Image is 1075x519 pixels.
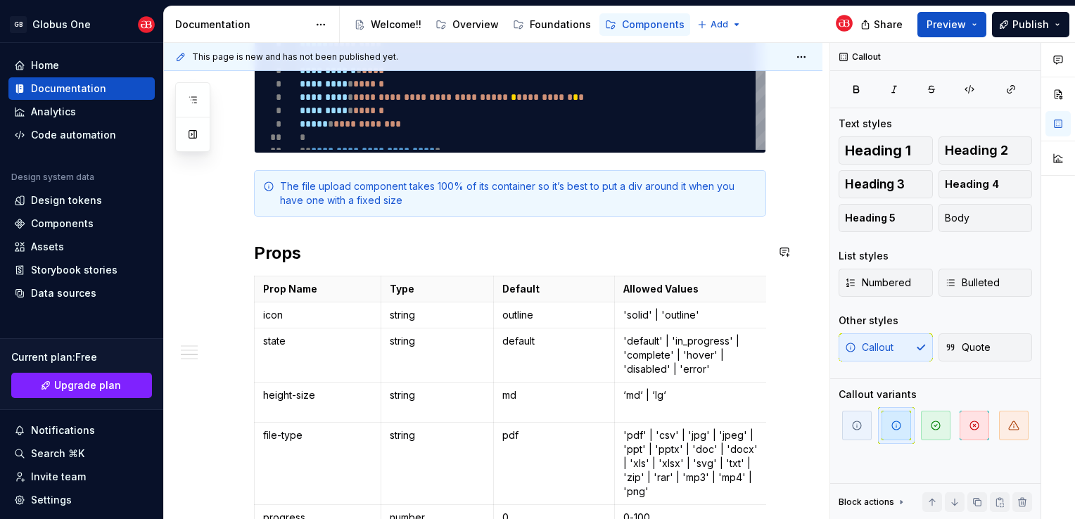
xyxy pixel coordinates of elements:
[263,388,372,402] p: height-size
[8,77,155,100] a: Documentation
[502,282,606,296] p: Default
[8,419,155,442] button: Notifications
[263,334,372,348] p: state
[839,314,898,328] div: Other styles
[927,18,966,32] span: Preview
[8,466,155,488] a: Invite team
[3,9,160,39] button: GBGlobus OneGlobus Bank UX Team
[599,13,690,36] a: Components
[8,259,155,281] a: Storybook stories
[348,13,427,36] a: Welcome!!
[11,172,94,183] div: Design system data
[8,189,155,212] a: Design tokens
[8,212,155,235] a: Components
[390,282,485,296] p: Type
[390,334,485,348] p: string
[8,442,155,465] button: Search ⌘K
[31,58,59,72] div: Home
[623,282,766,296] p: Allowed Values
[839,496,894,508] div: Block actions
[8,54,155,77] a: Home
[711,19,728,30] span: Add
[502,334,606,348] p: default
[623,428,766,499] p: 'pdf' | 'csv' | 'jpg' | 'jpeg' | 'ppt' | 'pptx' | 'doc' | 'docx' | 'xls' | 'xlsx' | 'svg' | 'txt'...
[138,16,155,33] img: Globus Bank UX Team
[839,136,933,165] button: Heading 1
[1012,18,1049,32] span: Publish
[31,263,117,277] div: Storybook stories
[839,170,933,198] button: Heading 3
[8,236,155,258] a: Assets
[31,82,106,96] div: Documentation
[263,282,372,296] p: Prop Name
[693,15,746,34] button: Add
[939,136,1033,165] button: Heading 2
[845,177,905,191] span: Heading 3
[31,128,116,142] div: Code automation
[530,18,591,32] div: Foundations
[175,18,308,32] div: Documentation
[11,373,152,398] a: Upgrade plan
[839,269,933,297] button: Numbered
[254,242,766,264] h2: Props
[31,193,102,207] div: Design tokens
[263,308,372,322] p: icon
[8,489,155,511] a: Settings
[839,387,917,402] div: Callout variants
[502,388,606,402] p: md
[945,143,1008,158] span: Heading 2
[192,51,398,63] span: This page is new and has not been published yet.
[836,15,853,32] img: Globus Bank UX Team
[31,240,64,254] div: Assets
[507,13,597,36] a: Foundations
[839,117,892,131] div: Text styles
[31,217,94,231] div: Components
[839,249,889,263] div: List styles
[853,12,912,37] button: Share
[874,18,903,32] span: Share
[31,105,76,119] div: Analytics
[502,428,606,442] p: pdf
[31,286,96,300] div: Data sources
[945,340,991,354] span: Quote
[31,470,86,484] div: Invite team
[622,18,685,32] div: Components
[917,12,986,37] button: Preview
[945,211,969,225] span: Body
[371,18,421,32] div: Welcome!!
[280,179,757,207] div: The file upload component takes 100% of its container so it’s best to put a div around it when yo...
[845,276,911,290] span: Numbered
[623,388,766,402] p: ‘md‘ | ‘lg‘
[839,204,933,232] button: Heading 5
[623,334,766,376] p: 'default' | 'in_progress' | 'complete' | 'hover' | 'disabled' | 'error'
[10,16,27,33] div: GB
[839,492,907,512] div: Block actions
[263,428,372,442] p: file-type
[992,12,1069,37] button: Publish
[845,143,911,158] span: Heading 1
[623,308,766,322] p: 'solid' | 'outline'
[32,18,91,32] div: Globus One
[31,423,95,437] div: Notifications
[8,101,155,123] a: Analytics
[31,447,84,461] div: Search ⌘K
[390,428,485,442] p: string
[430,13,504,36] a: Overview
[54,378,121,392] span: Upgrade plan
[945,276,1000,290] span: Bulleted
[939,204,1033,232] button: Body
[945,177,999,191] span: Heading 4
[452,18,499,32] div: Overview
[939,333,1033,361] button: Quote
[390,388,485,402] p: string
[31,493,72,507] div: Settings
[939,170,1033,198] button: Heading 4
[845,211,896,225] span: Heading 5
[939,269,1033,297] button: Bulleted
[390,308,485,322] p: string
[11,350,152,364] div: Current plan : Free
[348,11,690,39] div: Page tree
[8,282,155,305] a: Data sources
[8,124,155,146] a: Code automation
[502,308,606,322] p: outline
